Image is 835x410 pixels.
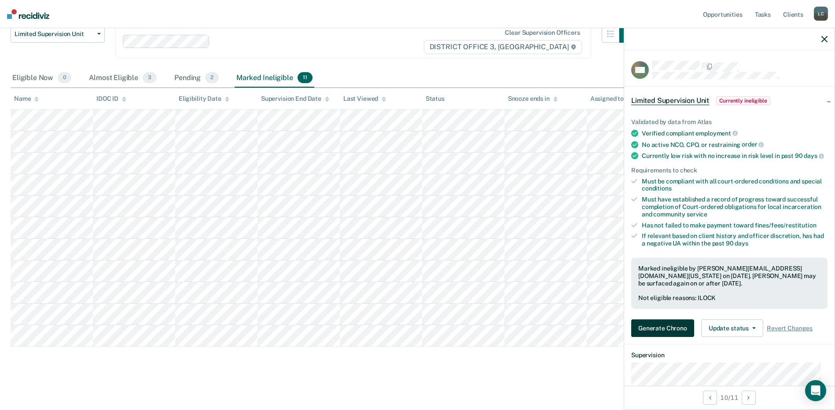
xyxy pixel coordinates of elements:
[261,95,329,102] div: Supervision End Date
[642,196,828,218] div: Must have established a record of progress toward successful completion of Court-ordered obligati...
[805,380,826,401] div: Open Intercom Messenger
[687,211,707,218] span: service
[424,40,582,54] span: DISTRICT OFFICE 3, [GEOGRAPHIC_DATA]
[642,178,828,193] div: Must be compliant with all court-ordered conditions and special conditions
[631,167,828,174] div: Requirements to check
[638,265,820,287] div: Marked ineligible by [PERSON_NAME][EMAIL_ADDRESS][DOMAIN_NAME][US_STATE] on [DATE]. [PERSON_NAME]...
[58,72,71,84] span: 0
[173,69,221,88] div: Pending
[695,130,737,137] span: employment
[642,222,828,229] div: Has not failed to make payment toward
[767,325,813,332] span: Revert Changes
[7,9,49,19] img: Recidiviz
[631,319,694,337] button: Generate Chrono
[716,96,770,105] span: Currently ineligible
[642,232,828,247] div: If relevant based on client history and officer discretion, has had a negative UA within the past 90
[14,95,39,102] div: Name
[11,69,73,88] div: Eligible Now
[631,118,828,126] div: Validated by data from Atlas
[505,29,580,37] div: Clear supervision officers
[343,95,386,102] div: Last Viewed
[508,95,558,102] div: Snooze ends in
[742,391,756,405] button: Next Opportunity
[179,95,229,102] div: Eligibility Date
[590,95,632,102] div: Assigned to
[426,95,445,102] div: Status
[755,222,817,229] span: fines/fees/restitution
[703,391,717,405] button: Previous Opportunity
[631,351,828,359] dt: Supervision
[642,152,828,160] div: Currently low risk with no increase in risk level in past 90
[642,129,828,137] div: Verified compliant
[701,319,763,337] button: Update status
[15,30,94,38] span: Limited Supervision Unit
[87,69,158,88] div: Almost Eligible
[235,69,314,88] div: Marked Ineligible
[735,240,748,247] span: days
[631,96,709,105] span: Limited Supervision Unit
[742,141,764,148] span: order
[298,72,313,84] span: 11
[804,152,824,159] span: days
[631,319,698,337] a: Generate Chrono
[642,141,828,149] div: No active NCO, CPO, or restraining
[205,72,219,84] span: 2
[814,7,828,21] div: L C
[143,72,157,84] span: 3
[624,87,835,115] div: Limited Supervision UnitCurrently ineligible
[638,294,820,302] div: Not eligible reasons: ILOCK
[624,386,835,409] div: 10 / 11
[96,95,126,102] div: IDOC ID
